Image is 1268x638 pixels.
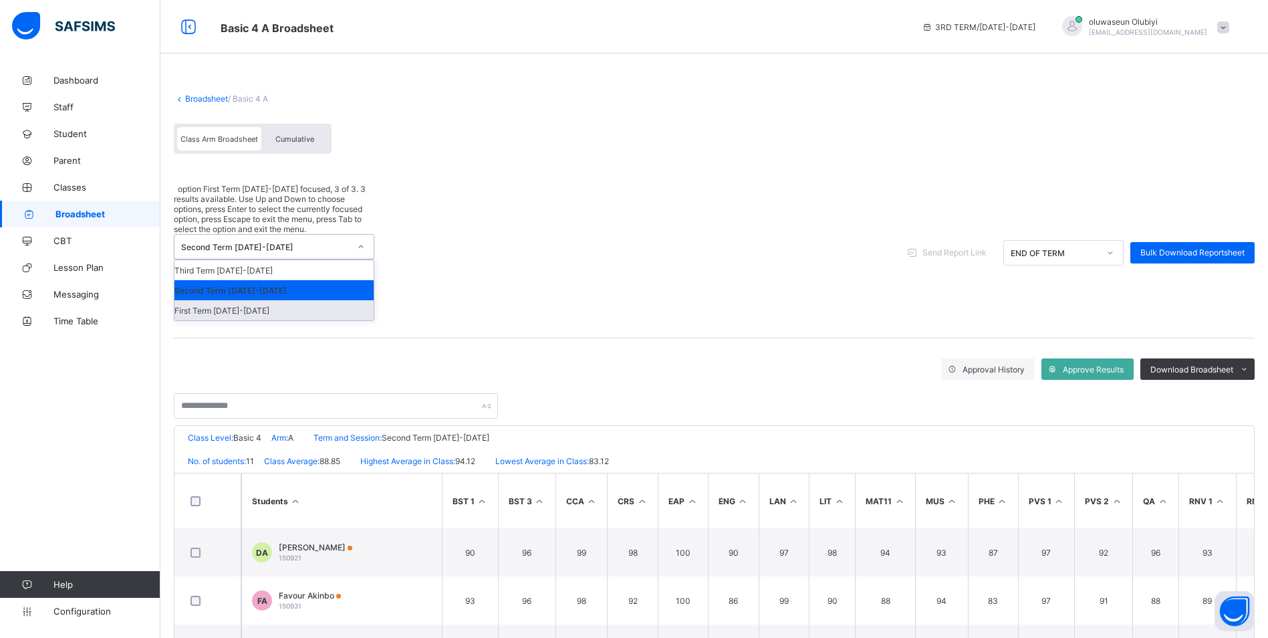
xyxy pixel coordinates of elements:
td: 90 [708,528,759,576]
span: Time Table [53,316,160,326]
th: PVS 1 [1018,473,1075,528]
span: Cumulative [275,134,314,144]
td: 99 [759,576,809,625]
i: Sort in Ascending Order [1157,496,1168,506]
span: Bulk Download Reportsheet [1140,247,1245,257]
i: Sort in Ascending Order [946,496,958,506]
i: Sort in Ascending Order [636,496,648,506]
td: 83 [968,576,1018,625]
span: [EMAIL_ADDRESS][DOMAIN_NAME] [1089,28,1207,36]
i: Sort in Ascending Order [1215,496,1226,506]
td: 93 [1178,528,1236,576]
td: 100 [658,528,708,576]
span: 88.85 [320,456,340,466]
th: PHE [968,473,1018,528]
span: Classes [53,182,160,193]
span: oluwaseun Olubiyi [1089,17,1207,27]
i: Sort in Ascending Order [477,496,488,506]
span: Messaging [53,289,160,300]
span: Class Level: [188,433,233,443]
span: 150931 [279,602,301,610]
span: session/term information [922,22,1035,32]
span: A [288,433,293,443]
span: Send Report Link [922,247,987,257]
div: First Term [DATE]-[DATE] [174,300,374,320]
span: Lesson Plan [53,262,160,273]
th: PVS 2 [1074,473,1132,528]
td: 98 [809,528,855,576]
th: EAP [658,473,708,528]
span: Staff [53,102,160,112]
td: 96 [1132,528,1178,576]
span: Term and Session: [313,433,382,443]
img: safsims [12,12,115,40]
span: Second Term [DATE]-[DATE] [382,433,489,443]
div: Third Term [DATE]-[DATE] [174,260,374,280]
span: 11 [246,456,254,466]
span: Class Arm Broadsheet [180,134,258,144]
th: RNV 1 [1178,473,1236,528]
td: 88 [1132,576,1178,625]
span: Lowest Average in Class: [495,456,589,466]
span: DA [256,548,268,558]
th: CCA [555,473,608,528]
td: 92 [607,576,658,625]
td: 99 [555,528,608,576]
span: Approve Results [1063,364,1124,375]
th: MAT11 [855,473,915,528]
i: Sort in Ascending Order [737,496,749,506]
span: option First Term [DATE]-[DATE] focused, 3 of 3. 3 results available. Use Up and Down to choose o... [174,184,366,234]
i: Sort Ascending [290,496,301,506]
a: Broadsheet [185,94,228,104]
span: Help [53,579,160,590]
div: oluwaseunOlubiyi [1049,16,1236,38]
td: 87 [968,528,1018,576]
span: FA [257,596,267,606]
span: / Basic 4 A [228,94,268,104]
span: Student [53,128,160,139]
td: 97 [1018,576,1075,625]
th: MUS [915,473,968,528]
i: Sort in Ascending Order [834,496,845,506]
td: 98 [555,576,608,625]
td: 86 [708,576,759,625]
span: Highest Average in Class: [360,456,455,466]
span: Class Arm Broadsheet [221,21,334,35]
span: Arm: [271,433,288,443]
span: CBT [53,235,160,246]
td: 96 [498,576,555,625]
td: 93 [915,528,968,576]
span: Approval History [963,364,1025,375]
td: 92 [1074,528,1132,576]
th: QA [1132,473,1178,528]
th: ENG [708,473,759,528]
i: Sort in Ascending Order [1111,496,1122,506]
th: BST 1 [442,473,498,528]
td: 90 [809,576,855,625]
span: No. of students: [188,456,246,466]
span: 83.12 [589,456,609,466]
td: 96 [498,528,555,576]
span: Broadsheet [55,209,160,219]
th: CRS [607,473,658,528]
th: BST 3 [498,473,555,528]
span: Favour Akinbo [279,591,341,601]
span: 94.12 [455,456,475,466]
span: [PERSON_NAME] [279,542,352,552]
th: LAN [759,473,809,528]
i: Sort in Ascending Order [1053,496,1065,506]
div: END OF TERM [1011,247,1099,257]
i: Sort in Ascending Order [997,496,1008,506]
td: 97 [759,528,809,576]
th: LIT [809,473,855,528]
td: 94 [855,528,915,576]
span: 150921 [279,554,301,562]
span: Parent [53,155,160,166]
td: 90 [442,528,498,576]
span: Download Broadsheet [1150,364,1233,375]
i: Sort in Ascending Order [534,496,545,506]
i: Sort in Ascending Order [686,496,698,506]
td: 88 [855,576,915,625]
th: Students [241,473,442,528]
span: Basic 4 [233,433,261,443]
